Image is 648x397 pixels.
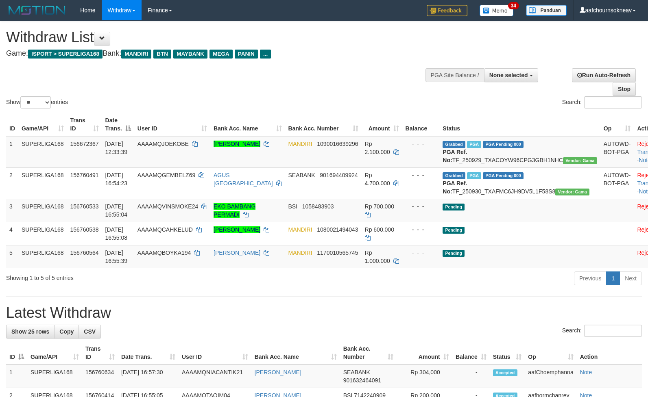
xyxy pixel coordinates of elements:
th: Amount: activate to sort column ascending [397,341,452,364]
img: Feedback.jpg [427,5,467,16]
a: Next [620,271,642,285]
th: Op: activate to sort column ascending [600,113,634,136]
span: Marked by aafsengchandara [467,141,481,148]
span: PGA Pending [483,141,524,148]
span: 156760533 [70,203,99,210]
a: Stop [613,82,636,96]
span: Pending [443,204,465,210]
span: 156760491 [70,172,99,178]
span: Accepted [493,369,517,376]
span: Copy 901632464091 to clipboard [343,377,381,384]
select: Showentries [20,96,51,108]
div: - - - [406,226,436,234]
td: SUPERLIGA168 [27,364,82,388]
span: 156760564 [70,249,99,256]
th: Trans ID: activate to sort column ascending [67,113,102,136]
span: Pending [443,250,465,257]
td: SUPERLIGA168 [18,245,67,268]
span: MANDIRI [288,141,312,147]
a: Note [580,369,592,375]
th: Bank Acc. Number: activate to sort column ascending [340,341,397,364]
div: - - - [406,140,436,148]
th: Op: activate to sort column ascending [525,341,576,364]
td: TF_250930_TXAFMC6JH9DV5L1F58S8 [439,167,600,199]
th: Balance: activate to sort column ascending [452,341,490,364]
th: Game/API: activate to sort column ascending [18,113,67,136]
a: Run Auto-Refresh [572,68,636,82]
a: [PERSON_NAME] [214,249,260,256]
span: MANDIRI [288,226,312,233]
span: Rp 2.100.000 [365,141,390,155]
td: TF_250929_TXACOYW96CPG3GBH1NHC [439,136,600,168]
th: Trans ID: activate to sort column ascending [82,341,118,364]
span: Copy 1080021494043 to clipboard [317,226,358,233]
td: AUTOWD-BOT-PGA [600,167,634,199]
td: 156760634 [82,364,118,388]
th: Status [439,113,600,136]
span: ... [260,50,271,59]
span: 34 [508,2,519,9]
td: AAAAMQNIACANTIK21 [179,364,251,388]
img: panduan.png [526,5,567,16]
th: Bank Acc. Name: activate to sort column ascending [251,341,340,364]
span: Copy 1090016639296 to clipboard [317,141,358,147]
span: Show 25 rows [11,328,49,335]
div: - - - [406,249,436,257]
span: Rp 700.000 [365,203,394,210]
span: [DATE] 16:55:04 [105,203,128,218]
button: None selected [484,68,538,82]
td: aafChoemphanna [525,364,576,388]
td: SUPERLIGA168 [18,136,67,168]
div: Showing 1 to 5 of 5 entries [6,271,264,282]
th: ID: activate to sort column descending [6,341,27,364]
td: SUPERLIGA168 [18,199,67,222]
th: User ID: activate to sort column ascending [179,341,251,364]
div: - - - [406,202,436,210]
td: 1 [6,136,18,168]
th: User ID: activate to sort column ascending [134,113,210,136]
span: Pending [443,227,465,234]
a: Show 25 rows [6,325,55,338]
td: AUTOWD-BOT-PGA [600,136,634,168]
span: None selected [489,72,528,78]
img: MOTION_logo.png [6,4,68,16]
span: Copy 901694409924 to clipboard [320,172,358,178]
a: 1 [606,271,620,285]
a: CSV [79,325,101,338]
span: MEGA [209,50,233,59]
span: Rp 1.000.000 [365,249,390,264]
span: Grabbed [443,141,465,148]
input: Search: [584,96,642,108]
th: Amount: activate to sort column ascending [362,113,402,136]
a: Copy [54,325,79,338]
span: Marked by aafheankoy [467,172,481,179]
th: Bank Acc. Number: activate to sort column ascending [285,113,362,136]
a: [PERSON_NAME] [214,226,260,233]
th: Game/API: activate to sort column ascending [27,341,82,364]
span: BSI [288,203,298,210]
span: [DATE] 12:33:39 [105,141,128,155]
a: AGUS [GEOGRAPHIC_DATA] [214,172,273,187]
img: Button%20Memo.svg [480,5,514,16]
span: BTN [153,50,171,59]
div: - - - [406,171,436,179]
span: [DATE] 16:55:08 [105,226,128,241]
a: [PERSON_NAME] [255,369,301,375]
span: SEABANK [288,172,315,178]
span: [DATE] 16:55:39 [105,249,128,264]
label: Search: [562,96,642,108]
th: Balance [402,113,440,136]
span: AAAAMQGEMBELZ69 [137,172,195,178]
span: AAAAMQJOEKOBE [137,141,189,147]
a: Previous [574,271,607,285]
td: - [452,364,490,388]
th: ID [6,113,18,136]
span: Copy 1170010565745 to clipboard [317,249,358,256]
td: 4 [6,222,18,245]
span: MAYBANK [173,50,207,59]
td: SUPERLIGA168 [18,167,67,199]
span: Grabbed [443,172,465,179]
span: Rp 4.700.000 [365,172,390,187]
h4: Game: Bank: [6,50,424,58]
td: Rp 304,000 [397,364,452,388]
